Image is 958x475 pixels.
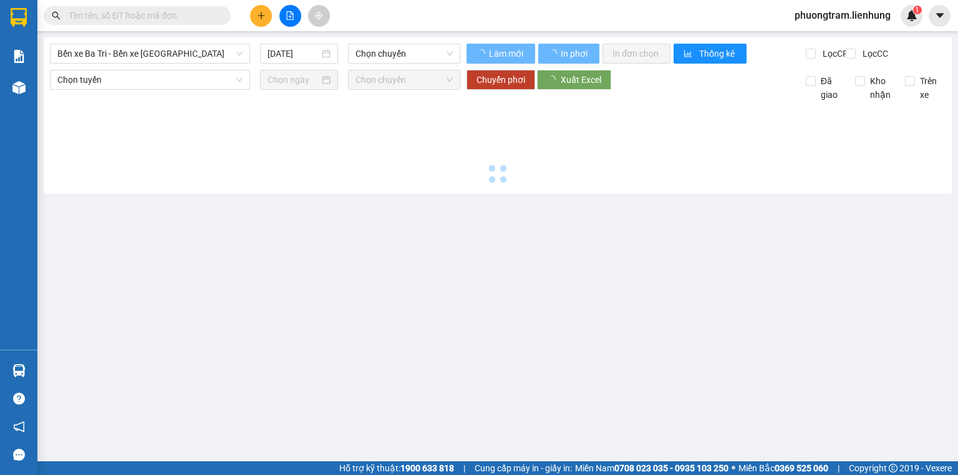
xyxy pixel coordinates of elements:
span: message [13,449,25,461]
span: Làm mới [489,47,525,60]
span: Miền Bắc [738,461,828,475]
span: search [52,11,60,20]
strong: 1900 633 818 [400,463,454,473]
button: Chuyển phơi [467,70,535,90]
button: Làm mới [467,44,535,64]
span: notification [13,421,25,433]
span: loading [477,49,487,58]
span: plus [257,11,266,20]
input: Tìm tên, số ĐT hoặc mã đơn [69,9,216,22]
span: file-add [286,11,294,20]
span: caret-down [934,10,946,21]
span: Kho nhận [865,74,896,102]
span: | [463,461,465,475]
button: bar-chartThống kê [674,44,747,64]
span: | [838,461,839,475]
button: In phơi [538,44,599,64]
img: solution-icon [12,50,26,63]
img: warehouse-icon [12,81,26,94]
span: Cung cấp máy in - giấy in: [475,461,572,475]
span: Chọn chuyến [356,70,453,89]
span: Đã giao [816,74,846,102]
span: Thống kê [699,47,737,60]
span: bar-chart [684,49,694,59]
span: In phơi [561,47,589,60]
span: question-circle [13,393,25,405]
sup: 1 [913,6,922,14]
span: Lọc CR [818,47,850,60]
input: Chọn ngày [268,73,319,87]
button: file-add [279,5,301,27]
span: ⚪️ [732,466,735,471]
button: aim [308,5,330,27]
strong: 0708 023 035 - 0935 103 250 [614,463,728,473]
button: plus [250,5,272,27]
span: Trên xe [915,74,946,102]
span: Lọc CC [858,47,890,60]
span: Bến xe Ba Tri - Bến xe Vạn Ninh [57,44,243,63]
span: Miền Nam [575,461,728,475]
input: 13/10/2025 [268,47,319,60]
span: Chọn chuyến [356,44,453,63]
img: logo-vxr [11,8,27,27]
button: In đơn chọn [602,44,670,64]
span: aim [314,11,323,20]
img: warehouse-icon [12,364,26,377]
span: Hỗ trợ kỹ thuật: [339,461,454,475]
strong: 0369 525 060 [775,463,828,473]
span: Chọn tuyến [57,70,243,89]
span: phuongtram.lienhung [785,7,901,23]
span: 1 [915,6,919,14]
span: loading [548,49,559,58]
button: Xuất Excel [537,70,611,90]
img: icon-new-feature [906,10,917,21]
button: caret-down [929,5,951,27]
span: copyright [889,464,898,473]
